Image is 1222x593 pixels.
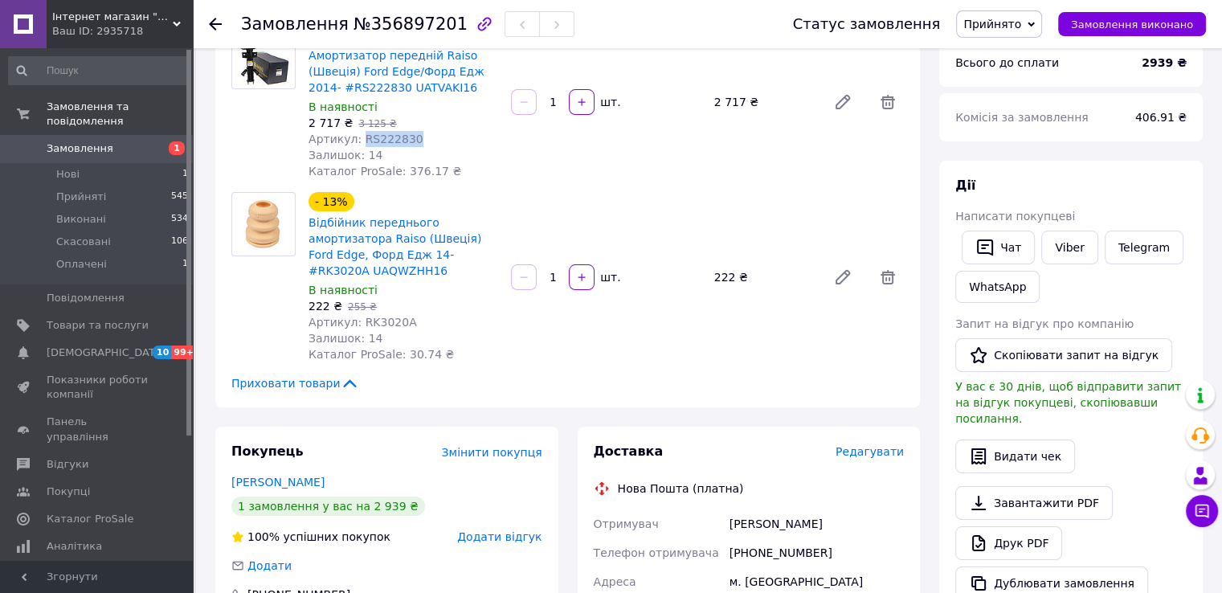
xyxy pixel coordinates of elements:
span: Прийнято [963,18,1021,31]
span: Повідомлення [47,291,125,305]
span: 1 [169,141,185,155]
span: Замовлення виконано [1071,18,1193,31]
div: - 13% [309,192,354,211]
span: Артикул: RS222830 [309,133,423,145]
span: Інтернет магазин "Автодеталі" [52,10,173,24]
span: 99+ [171,346,198,359]
input: Пошук [8,56,190,85]
span: Показники роботи компанії [47,373,149,402]
span: 3 125 ₴ [358,118,396,129]
span: Телефон отримувача [594,546,719,559]
div: Нова Пошта (платна) [614,481,748,497]
span: Видалити [872,261,904,293]
a: Друк PDF [955,526,1062,560]
span: Написати покупцеві [955,210,1075,223]
span: Доставка [594,444,664,459]
span: Дії [955,178,975,193]
span: Нові [56,167,80,182]
button: Скопіювати запит на відгук [955,338,1172,372]
b: 2939 ₴ [1142,56,1187,69]
span: [DEMOGRAPHIC_DATA] [47,346,166,360]
span: Виконані [56,212,106,227]
div: [PERSON_NAME] [726,509,907,538]
span: 222 ₴ [309,300,342,313]
span: Відгуки [47,457,88,472]
button: Видати чек [955,440,1075,473]
span: Редагувати [836,445,904,458]
span: 534 [171,212,188,227]
span: Видалити [872,86,904,118]
span: Отримувач [594,517,659,530]
span: Товари та послуги [47,318,149,333]
span: Комісія за замовлення [955,111,1089,124]
a: Telegram [1105,231,1183,264]
span: Адреса [594,575,636,588]
span: Запит на відгук про компанію [955,317,1134,330]
a: Редагувати [827,86,859,118]
span: Додати відгук [457,530,542,543]
span: 406.91 ₴ [1135,111,1187,124]
span: Залишок: 14 [309,149,382,162]
span: Додати [247,559,292,572]
span: Скасовані [56,235,111,249]
button: Замовлення виконано [1058,12,1206,36]
span: №356897201 [354,14,468,34]
div: Повернутися назад [209,16,222,32]
span: Каталог ProSale [47,512,133,526]
div: 2 717 ₴ [708,91,820,113]
div: шт. [596,94,622,110]
span: Замовлення та повідомлення [47,100,193,129]
span: 2 717 ₴ [309,117,353,129]
span: Покупці [47,485,90,499]
img: Амортизатор передній Raiso (Швеція) Ford Edge/Форд Едж 2014- #RS222830 UATVAKI16 [232,26,295,88]
span: В наявності [309,284,378,296]
a: WhatsApp [955,271,1040,303]
div: 1 замовлення у вас на 2 939 ₴ [231,497,425,516]
span: Панель управління [47,415,149,444]
span: 255 ₴ [348,301,377,313]
a: Редагувати [827,261,859,293]
span: В наявності [309,100,378,113]
span: Змінити покупця [442,446,542,459]
a: Відбійник переднього амортизатора Raiso (Швеція) Ford Edge, Форд Едж 14- #RK3020A UAQWZHH16 [309,216,481,277]
div: Ваш ID: 2935718 [52,24,193,39]
span: Приховати товари [231,375,359,391]
span: Залишок: 14 [309,332,382,345]
span: Прийняті [56,190,106,204]
span: Оплачені [56,257,107,272]
img: Відбійник переднього амортизатора Raiso (Швеція) Ford Edge, Форд Едж 14- #RK3020A UAQWZHH16 [239,193,289,256]
span: 10 [153,346,171,359]
div: успішних покупок [231,529,390,545]
a: Завантажити PDF [955,486,1113,520]
a: Viber [1041,231,1097,264]
a: [PERSON_NAME] [231,476,325,489]
span: 545 [171,190,188,204]
span: Замовлення [241,14,349,34]
span: 100% [247,530,280,543]
span: Покупець [231,444,304,459]
div: [PHONE_NUMBER] [726,538,907,567]
span: У вас є 30 днів, щоб відправити запит на відгук покупцеві, скопіювавши посилання. [955,380,1181,425]
div: шт. [596,269,622,285]
button: Чат [962,231,1035,264]
span: Аналітика [47,539,102,554]
div: Статус замовлення [793,16,941,32]
span: Замовлення [47,141,113,156]
span: 1 [182,167,188,182]
a: Амортизатор передній Raiso (Швеція) Ford Edge/Форд Едж 2014- #RS222830 UATVAKI16 [309,49,484,94]
span: 106 [171,235,188,249]
div: 222 ₴ [708,266,820,288]
span: 1 [182,257,188,272]
span: Артикул: RK3020A [309,316,417,329]
span: Всього до сплати [955,56,1059,69]
span: Каталог ProSale: 376.17 ₴ [309,165,461,178]
button: Чат з покупцем [1186,495,1218,527]
span: Каталог ProSale: 30.74 ₴ [309,348,454,361]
